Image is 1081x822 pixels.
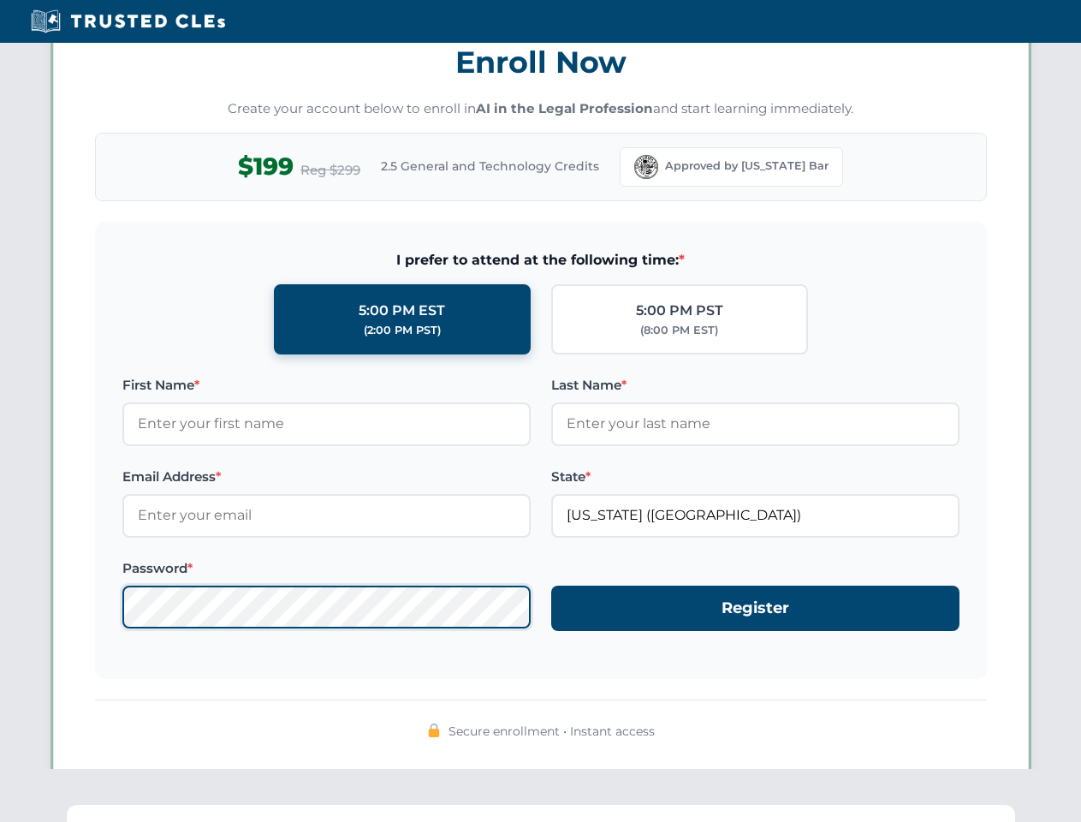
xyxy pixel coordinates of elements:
[381,157,599,176] span: 2.5 General and Technology Credits
[364,322,441,339] div: (2:00 PM PST)
[95,35,987,89] h3: Enroll Now
[122,558,531,579] label: Password
[636,300,723,322] div: 5:00 PM PST
[122,375,531,396] label: First Name
[551,375,959,396] label: Last Name
[448,722,655,741] span: Secure enrollment • Instant access
[122,402,531,445] input: Enter your first name
[551,586,959,631] button: Register
[300,160,360,181] span: Reg $299
[551,467,959,487] label: State
[238,147,294,186] span: $199
[122,467,531,487] label: Email Address
[640,322,718,339] div: (8:00 PM EST)
[634,155,658,179] img: Florida Bar
[427,724,441,737] img: 🔒
[95,99,987,119] p: Create your account below to enroll in and start learning immediately.
[551,494,959,537] input: Florida (FL)
[551,402,959,445] input: Enter your last name
[665,158,829,175] span: Approved by [US_STATE] Bar
[359,300,445,322] div: 5:00 PM EST
[476,100,653,116] strong: AI in the Legal Profession
[122,494,531,537] input: Enter your email
[122,249,959,271] span: I prefer to attend at the following time:
[26,9,230,34] img: Trusted CLEs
